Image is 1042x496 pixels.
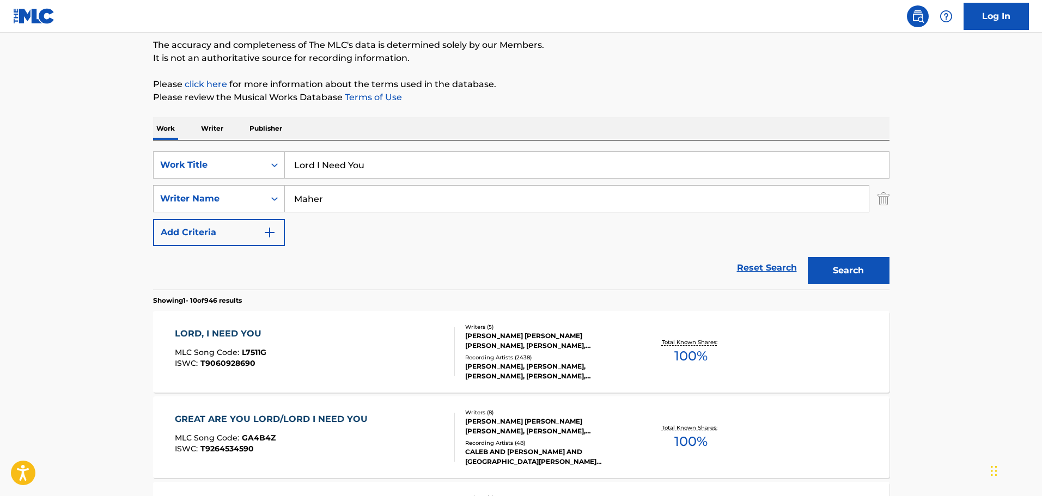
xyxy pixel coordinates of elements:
[263,226,276,239] img: 9d2ae6d4665cec9f34b9.svg
[940,10,953,23] img: help
[465,323,630,331] div: Writers ( 5 )
[935,5,957,27] div: Help
[175,327,267,340] div: LORD, I NEED YOU
[674,432,708,451] span: 100 %
[674,346,708,366] span: 100 %
[153,219,285,246] button: Add Criteria
[200,444,254,454] span: T9264534590
[907,5,929,27] a: Public Search
[153,151,889,290] form: Search Form
[465,447,630,467] div: CALEB AND [PERSON_NAME] AND [GEOGRAPHIC_DATA][PERSON_NAME][GEOGRAPHIC_DATA] AND [GEOGRAPHIC_DATA]...
[200,358,255,368] span: T9060928690
[465,331,630,351] div: [PERSON_NAME] [PERSON_NAME] [PERSON_NAME], [PERSON_NAME], [PERSON_NAME], [PERSON_NAME]
[465,408,630,417] div: Writers ( 8 )
[964,3,1029,30] a: Log In
[175,444,200,454] span: ISWC :
[465,362,630,381] div: [PERSON_NAME], [PERSON_NAME], [PERSON_NAME], [PERSON_NAME], [PERSON_NAME]
[732,256,802,280] a: Reset Search
[160,192,258,205] div: Writer Name
[175,347,242,357] span: MLC Song Code :
[988,444,1042,496] iframe: Chat Widget
[160,158,258,172] div: Work Title
[153,396,889,478] a: GREAT ARE YOU LORD/LORD I NEED YOUMLC Song Code:GA4B4ZISWC:T9264534590Writers (8)[PERSON_NAME] [P...
[175,433,242,443] span: MLC Song Code :
[242,433,276,443] span: GA4B4Z
[153,311,889,393] a: LORD, I NEED YOUMLC Song Code:L7511GISWC:T9060928690Writers (5)[PERSON_NAME] [PERSON_NAME] [PERSO...
[153,91,889,104] p: Please review the Musical Works Database
[153,78,889,91] p: Please for more information about the terms used in the database.
[13,8,55,24] img: MLC Logo
[465,417,630,436] div: [PERSON_NAME] [PERSON_NAME] [PERSON_NAME], [PERSON_NAME], [PERSON_NAME], [PERSON_NAME] [PERSON_NA...
[465,353,630,362] div: Recording Artists ( 2438 )
[465,439,630,447] div: Recording Artists ( 48 )
[662,338,720,346] p: Total Known Shares:
[175,413,373,426] div: GREAT ARE YOU LORD/LORD I NEED YOU
[662,424,720,432] p: Total Known Shares:
[175,358,200,368] span: ISWC :
[911,10,924,23] img: search
[185,79,227,89] a: click here
[991,455,997,487] div: Drag
[878,185,889,212] img: Delete Criterion
[343,92,402,102] a: Terms of Use
[153,296,242,305] p: Showing 1 - 10 of 946 results
[242,347,266,357] span: L7511G
[153,52,889,65] p: It is not an authoritative source for recording information.
[246,117,285,140] p: Publisher
[153,39,889,52] p: The accuracy and completeness of The MLC's data is determined solely by our Members.
[808,257,889,284] button: Search
[153,117,178,140] p: Work
[198,117,227,140] p: Writer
